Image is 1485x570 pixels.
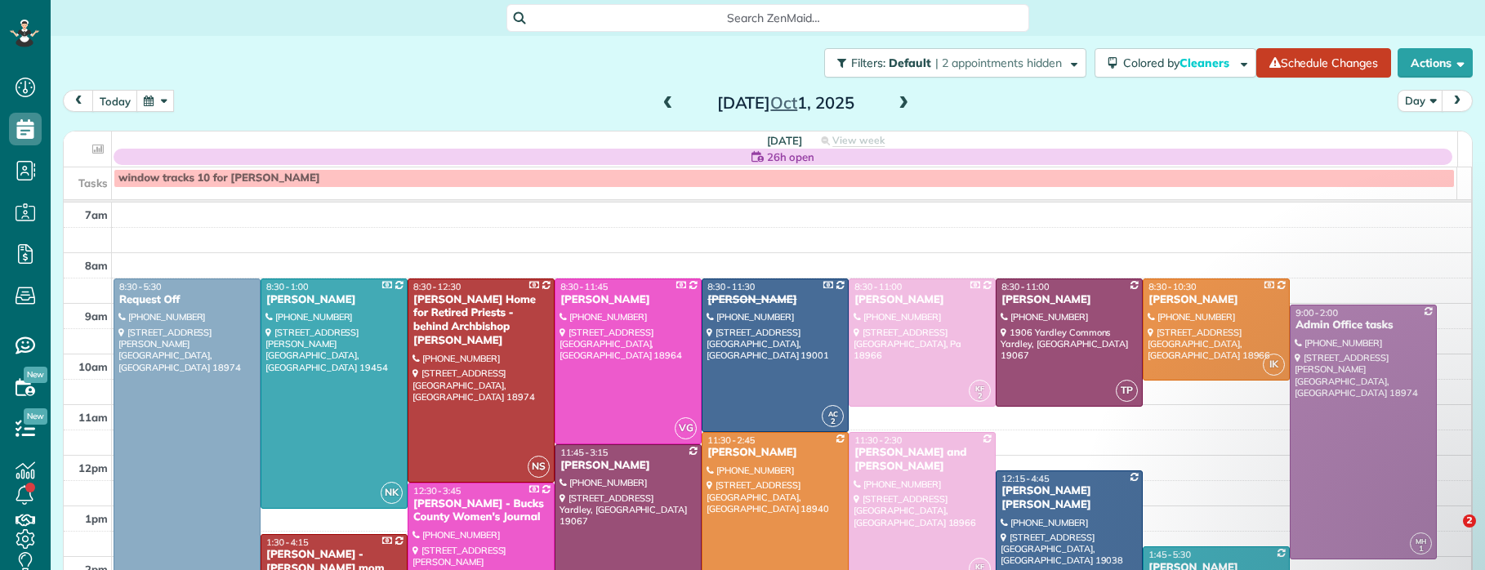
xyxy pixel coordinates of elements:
span: Filters: [851,56,885,70]
span: 2 [1463,514,1476,528]
button: prev [63,90,94,112]
div: Request Off [118,293,256,307]
span: 1pm [85,512,108,525]
span: 26h open [767,149,814,165]
div: [PERSON_NAME] [560,459,697,473]
span: 9:00 - 2:00 [1295,307,1338,318]
span: NK [381,482,403,504]
span: Oct [770,92,797,113]
span: 11am [78,411,108,424]
span: 11:30 - 2:45 [707,434,755,446]
h2: [DATE] 1, 2025 [684,94,888,112]
span: TP [1116,380,1138,402]
span: Default [889,56,932,70]
span: | 2 appointments hidden [935,56,1062,70]
a: Schedule Changes [1256,48,1391,78]
button: Filters: Default | 2 appointments hidden [824,48,1086,78]
span: Colored by [1123,56,1235,70]
iframe: Intercom live chat [1429,514,1469,554]
span: 8am [85,259,108,272]
div: [PERSON_NAME] [707,293,844,307]
span: 8:30 - 11:30 [707,281,755,292]
span: window tracks 10 for [PERSON_NAME] [118,171,320,185]
span: 8:30 - 11:00 [1001,281,1049,292]
span: 1:45 - 5:30 [1148,549,1191,560]
button: Day [1398,90,1443,112]
span: 8:30 - 11:00 [854,281,902,292]
span: MH [1416,537,1427,546]
div: [PERSON_NAME] [1001,293,1138,307]
span: 12:30 - 3:45 [413,485,461,497]
span: 11:45 - 3:15 [560,447,608,458]
span: New [24,367,47,383]
span: 11:30 - 2:30 [854,434,902,446]
span: 1:30 - 4:15 [266,537,309,548]
div: [PERSON_NAME] [265,293,403,307]
button: Colored byCleaners [1095,48,1256,78]
div: [PERSON_NAME] [707,446,844,460]
small: 1 [1411,541,1431,557]
button: today [92,90,138,112]
div: [PERSON_NAME] - Bucks County Women's Journal [412,497,550,525]
span: 7am [85,208,108,221]
span: [DATE] [767,134,802,147]
div: [PERSON_NAME] and [PERSON_NAME] [854,446,991,474]
span: View week [832,134,885,147]
span: 9am [85,309,108,323]
a: Filters: Default | 2 appointments hidden [816,48,1086,78]
div: Admin Office tasks [1295,318,1432,332]
div: [PERSON_NAME] [PERSON_NAME] [1001,484,1138,512]
small: 2 [823,414,843,430]
span: Cleaners [1180,56,1232,70]
span: 8:30 - 1:00 [266,281,309,292]
span: 8:30 - 5:30 [119,281,162,292]
span: 8:30 - 10:30 [1148,281,1196,292]
span: VG [675,417,697,439]
span: 10am [78,360,108,373]
div: [PERSON_NAME] Home for Retired Priests - behind Archbishop [PERSON_NAME] [412,293,550,349]
span: IK [1263,354,1285,376]
span: 8:30 - 11:45 [560,281,608,292]
div: [PERSON_NAME] [560,293,697,307]
span: 12pm [78,461,108,474]
span: AC [828,409,838,418]
small: 2 [970,389,990,404]
div: [PERSON_NAME] [1148,293,1285,307]
span: KF [975,384,984,393]
div: [PERSON_NAME] [854,293,991,307]
span: 12:15 - 4:45 [1001,473,1049,484]
span: 8:30 - 12:30 [413,281,461,292]
button: Actions [1398,48,1473,78]
span: NS [528,456,550,478]
span: New [24,408,47,425]
button: next [1442,90,1473,112]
